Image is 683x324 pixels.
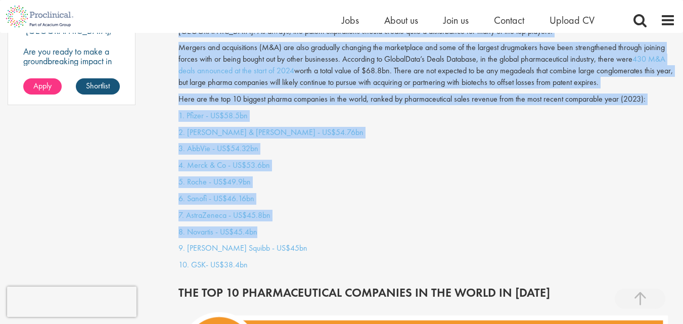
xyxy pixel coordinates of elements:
a: Join us [443,14,469,27]
p: [GEOGRAPHIC_DATA], [GEOGRAPHIC_DATA] [23,25,112,46]
a: Apply [23,78,62,95]
h2: THE TOP 10 PHARMACEUTICAL COMPANIES IN THE WORLD IN [DATE] [178,286,675,299]
a: 10. GSK- US$38.4bn [178,259,248,270]
a: 4. Merck & Co - US$53.6bn [178,160,270,170]
a: 8. Novartis - US$45.4bn [178,226,257,237]
a: Upload CV [550,14,595,27]
p: Here are the top 10 biggest pharma companies in the world, ranked by pharmaceutical sales revenue... [178,94,675,105]
a: Contact [494,14,524,27]
a: 5. Roche - US$49.9bn [178,176,251,187]
a: Shortlist [76,78,120,95]
a: 1. Pfizer - US$58.5bn [178,110,248,121]
a: 3. AbbVie - US$54.32bn [178,143,258,154]
a: 2. [PERSON_NAME] & [PERSON_NAME] - US$54.76bn [178,127,363,137]
span: Apply [33,80,52,91]
a: 9. [PERSON_NAME] Squibb - US$45bn [178,243,307,253]
a: About us [384,14,418,27]
a: 430 M&A deals announced at the start of 2024 [178,54,665,76]
a: Jobs [342,14,359,27]
p: Are you ready to make a groundbreaking impact in the world of biotechnology? Join a growing compa... [23,47,120,114]
p: Mergers and acquisitions (M&A) are also gradually changing the marketplace and some of the larges... [178,42,675,88]
a: 6. Sanofi - US$46.16bn [178,193,254,204]
a: 7. AstraZeneca - US$45.8bn [178,210,270,220]
iframe: reCAPTCHA [7,287,136,317]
